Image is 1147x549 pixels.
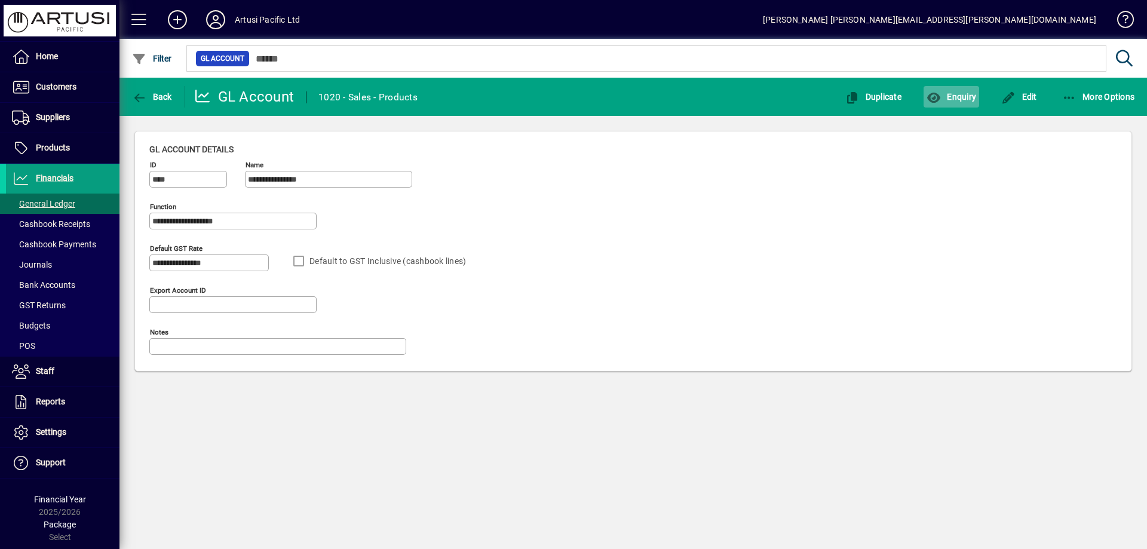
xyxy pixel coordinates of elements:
[6,448,119,478] a: Support
[1059,86,1138,108] button: More Options
[6,336,119,356] a: POS
[12,280,75,290] span: Bank Accounts
[6,418,119,447] a: Settings
[36,397,65,406] span: Reports
[246,161,263,169] mat-label: Name
[1108,2,1132,41] a: Knowledge Base
[194,87,295,106] div: GL Account
[36,82,76,91] span: Customers
[36,143,70,152] span: Products
[763,10,1096,29] div: [PERSON_NAME] [PERSON_NAME][EMAIL_ADDRESS][PERSON_NAME][DOMAIN_NAME]
[150,244,203,253] mat-label: Default GST rate
[150,286,206,295] mat-label: Export account ID
[6,72,119,102] a: Customers
[44,520,76,529] span: Package
[6,357,119,387] a: Staff
[197,9,235,30] button: Profile
[6,214,119,234] a: Cashbook Receipts
[235,10,300,29] div: Artusi Pacific Ltd
[150,328,168,336] mat-label: Notes
[12,219,90,229] span: Cashbook Receipts
[927,92,976,102] span: Enquiry
[34,495,86,504] span: Financial Year
[6,42,119,72] a: Home
[924,86,979,108] button: Enquiry
[12,321,50,330] span: Budgets
[998,86,1040,108] button: Edit
[1062,92,1135,102] span: More Options
[6,194,119,214] a: General Ledger
[36,112,70,122] span: Suppliers
[132,54,172,63] span: Filter
[36,173,73,183] span: Financials
[201,53,244,65] span: GL Account
[6,295,119,315] a: GST Returns
[36,427,66,437] span: Settings
[36,51,58,61] span: Home
[36,366,54,376] span: Staff
[842,86,904,108] button: Duplicate
[36,458,66,467] span: Support
[129,86,175,108] button: Back
[129,48,175,69] button: Filter
[6,275,119,295] a: Bank Accounts
[318,88,418,107] div: 1020 - Sales - Products
[132,92,172,102] span: Back
[1001,92,1037,102] span: Edit
[845,92,901,102] span: Duplicate
[12,260,52,269] span: Journals
[12,300,66,310] span: GST Returns
[12,240,96,249] span: Cashbook Payments
[6,133,119,163] a: Products
[6,387,119,417] a: Reports
[119,86,185,108] app-page-header-button: Back
[6,254,119,275] a: Journals
[6,315,119,336] a: Budgets
[12,199,75,208] span: General Ledger
[158,9,197,30] button: Add
[150,203,176,211] mat-label: Function
[149,145,234,154] span: GL account details
[6,234,119,254] a: Cashbook Payments
[6,103,119,133] a: Suppliers
[12,341,35,351] span: POS
[150,161,157,169] mat-label: ID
